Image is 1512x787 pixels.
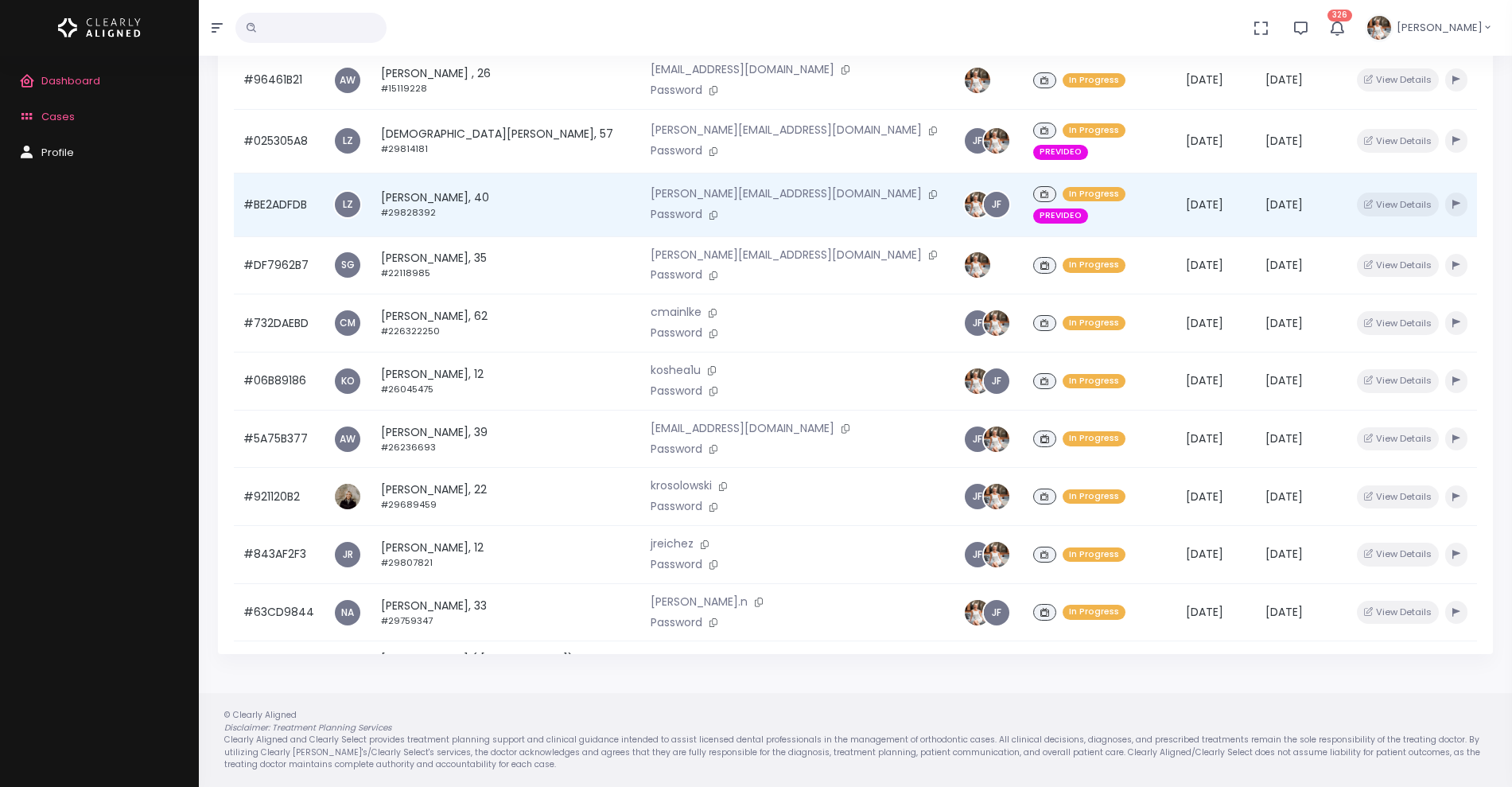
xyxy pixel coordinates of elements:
span: AW [335,427,360,452]
td: [PERSON_NAME] , 26 [371,51,641,109]
a: JF [965,310,990,336]
span: In Progress [1063,605,1125,620]
td: [PERSON_NAME], 40 [371,173,641,236]
td: #5A75B377 [234,410,324,468]
p: krosolowski [651,477,944,495]
p: koshea1u [651,362,944,380]
td: #025305A8 [234,109,324,173]
button: View Details [1357,193,1439,216]
button: View Details [1357,601,1439,624]
a: JF [965,128,990,154]
span: LZ [335,128,360,154]
span: [DATE] [1265,431,1303,446]
a: JR [335,542,360,567]
td: #BE2ADFDB [234,173,324,236]
span: In Progress [1063,489,1125,505]
small: #26236693 [381,441,436,454]
em: Disclaimer: Treatment Planning Services [224,722,391,734]
p: Password [651,614,944,632]
td: [PERSON_NAME], 39 [371,410,641,468]
span: [DATE] [1265,604,1303,620]
p: cmainlke [651,304,944,321]
span: [DATE] [1265,197,1303,212]
td: [PERSON_NAME], 12 [371,526,641,584]
button: View Details [1357,254,1439,277]
span: [DATE] [1265,546,1303,562]
a: JF [984,368,1009,394]
a: CM [335,310,360,336]
span: [DATE] [1186,372,1223,388]
span: In Progress [1063,316,1125,331]
a: KO [335,368,360,394]
p: Password [651,383,944,400]
span: [PERSON_NAME] [1397,20,1483,36]
span: [DATE] [1186,72,1223,88]
p: [PERSON_NAME][EMAIL_ADDRESS][DOMAIN_NAME] [651,247,944,264]
button: View Details [1357,543,1439,566]
span: Profile [41,145,74,160]
span: In Progress [1063,187,1125,202]
span: [DATE] [1186,489,1223,505]
small: #29814181 [381,142,428,155]
span: [DATE] [1186,546,1223,562]
span: In Progress [1063,374,1125,389]
button: View Details [1357,427,1439,450]
span: [DATE] [1186,604,1223,620]
a: SG [335,252,360,278]
span: In Progress [1063,547,1125,563]
small: #29689459 [381,498,437,511]
p: [PERSON_NAME].n [651,594,944,611]
small: #29807821 [381,556,433,569]
span: JF [965,427,990,452]
p: Password [651,556,944,574]
p: [PERSON_NAME][EMAIL_ADDRESS][DOMAIN_NAME] [651,185,944,203]
span: [DATE] [1265,489,1303,505]
span: In Progress [1063,73,1125,88]
span: [DATE] [1265,372,1303,388]
a: JF [984,192,1009,217]
td: #843AF2F3 [234,526,324,584]
p: [EMAIL_ADDRESS][DOMAIN_NAME] [651,61,944,79]
td: #732DAEBD [234,294,324,353]
a: Logo Horizontal [58,11,141,45]
td: [PERSON_NAME], 33 [371,583,641,641]
td: [PERSON_NAME], 22 [371,468,641,526]
a: LZ [335,192,360,217]
small: #29759347 [381,614,433,627]
p: Password [651,498,944,516]
a: JF [965,542,990,567]
td: #921120B2 [234,468,324,526]
span: PREVIDEO [1033,145,1088,160]
span: [DATE] [1186,197,1223,212]
td: #DF7962B7 [234,236,324,294]
span: In Progress [1063,123,1125,138]
span: Dashboard [41,73,100,88]
span: Cases [41,109,75,124]
td: #06B89186 [234,353,324,411]
div: © Clearly Aligned Clearly Aligned and Clearly Select provides treatment planning support and clin... [208,709,1502,771]
span: [DATE] [1186,257,1223,273]
small: #22118985 [381,267,430,279]
span: JF [984,600,1009,625]
span: JF [965,484,990,509]
a: AW [335,68,360,93]
span: [DATE] [1265,133,1303,149]
span: [DATE] [1265,315,1303,331]
td: [PERSON_NAME], 12 [371,353,641,411]
td: [DEMOGRAPHIC_DATA][PERSON_NAME], 57 [371,109,641,173]
small: #15119228 [381,82,427,95]
a: NA [335,600,360,625]
span: 326 [1327,10,1352,21]
small: #26045475 [381,383,433,395]
td: [PERSON_NAME], 62 [371,294,641,353]
p: Password [651,142,944,160]
button: View Details [1357,369,1439,392]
